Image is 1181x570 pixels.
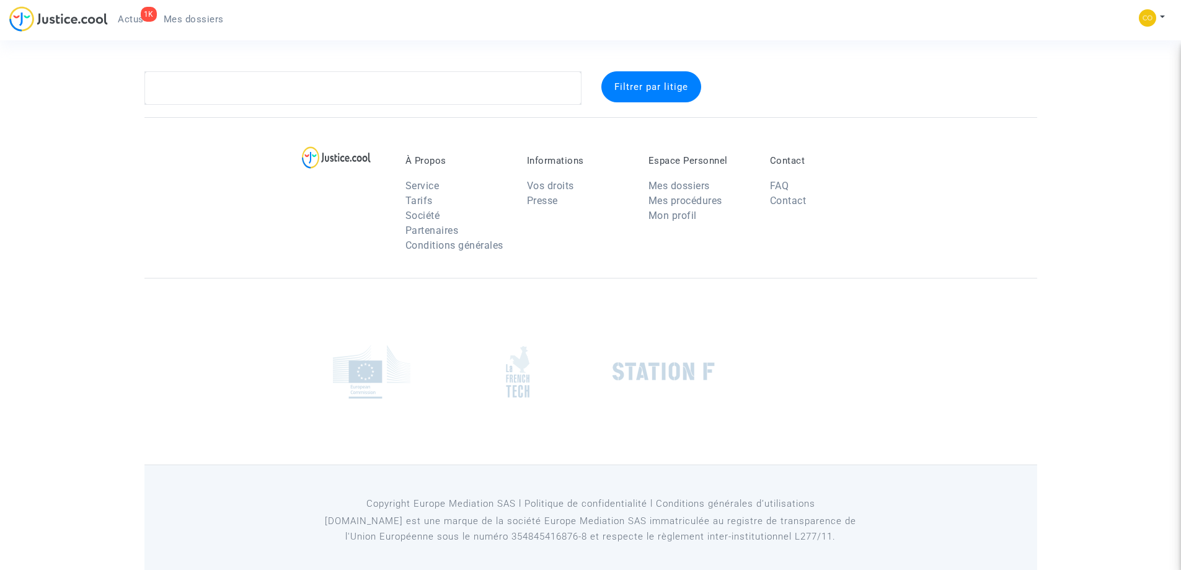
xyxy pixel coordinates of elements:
[527,180,574,192] a: Vos droits
[405,180,440,192] a: Service
[405,239,503,251] a: Conditions générales
[405,210,440,221] a: Société
[527,155,630,166] p: Informations
[506,345,529,398] img: french_tech.png
[308,514,873,545] p: [DOMAIN_NAME] est une marque de la société Europe Mediation SAS immatriculée au registre de tr...
[648,195,722,207] a: Mes procédures
[770,195,807,207] a: Contact
[108,10,154,29] a: 1KActus
[405,225,459,236] a: Partenaires
[405,195,433,207] a: Tarifs
[302,146,371,169] img: logo-lg.svg
[154,10,234,29] a: Mes dossiers
[118,14,144,25] span: Actus
[648,155,751,166] p: Espace Personnel
[614,81,688,92] span: Filtrer par litige
[648,210,697,221] a: Mon profil
[648,180,710,192] a: Mes dossiers
[770,180,789,192] a: FAQ
[141,7,157,22] div: 1K
[405,155,508,166] p: À Propos
[613,362,715,381] img: stationf.png
[770,155,873,166] p: Contact
[308,496,873,512] p: Copyright Europe Mediation SAS l Politique de confidentialité l Conditions générales d’utilisa...
[333,345,410,399] img: europe_commision.png
[164,14,224,25] span: Mes dossiers
[527,195,558,207] a: Presse
[9,6,108,32] img: jc-logo.svg
[1139,9,1156,27] img: 84a266a8493598cb3cce1313e02c3431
